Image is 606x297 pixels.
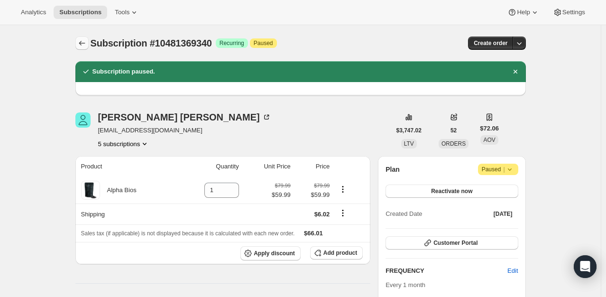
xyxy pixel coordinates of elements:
[91,38,212,48] span: Subscription #10481369340
[431,187,472,195] span: Reactivate now
[220,39,244,47] span: Recurring
[75,204,178,224] th: Shipping
[323,249,357,257] span: Add product
[480,124,499,133] span: $72.06
[92,67,155,76] h2: Subscription paused.
[275,183,291,188] small: $79.99
[483,137,495,143] span: AOV
[507,266,518,276] span: Edit
[240,246,301,260] button: Apply discount
[391,124,427,137] button: $3,747.02
[386,165,400,174] h2: Plan
[509,65,522,78] button: Dismiss notification
[75,112,91,128] span: Carrie Weaver
[59,9,101,16] span: Subscriptions
[386,236,518,250] button: Customer Portal
[335,208,350,218] button: Shipping actions
[433,239,477,247] span: Customer Portal
[100,186,137,195] div: Alpha Bios
[304,230,323,237] span: $66.01
[386,209,422,219] span: Created Date
[242,156,294,177] th: Unit Price
[562,9,585,16] span: Settings
[272,190,291,200] span: $59.99
[314,211,330,218] span: $6.02
[314,183,330,188] small: $79.99
[474,39,507,47] span: Create order
[445,124,462,137] button: 52
[335,184,350,195] button: Product actions
[404,140,414,147] span: LTV
[503,166,505,173] span: |
[310,246,363,260] button: Add product
[494,210,513,218] span: [DATE]
[468,37,513,50] button: Create order
[254,39,273,47] span: Paused
[98,139,150,148] button: Product actions
[21,9,46,16] span: Analytics
[386,266,507,276] h2: FREQUENCY
[482,165,514,174] span: Paused
[98,112,271,122] div: [PERSON_NAME] [PERSON_NAME]
[574,255,597,278] div: Open Intercom Messenger
[294,156,333,177] th: Price
[81,230,295,237] span: Sales tax (if applicable) is not displayed because it is calculated with each new order.
[15,6,52,19] button: Analytics
[75,37,89,50] button: Subscriptions
[502,6,545,19] button: Help
[109,6,145,19] button: Tools
[450,127,457,134] span: 52
[98,126,271,135] span: [EMAIL_ADDRESS][DOMAIN_NAME]
[517,9,530,16] span: Help
[386,185,518,198] button: Reactivate now
[54,6,107,19] button: Subscriptions
[396,127,422,134] span: $3,747.02
[441,140,466,147] span: ORDERS
[177,156,242,177] th: Quantity
[296,190,330,200] span: $59.99
[502,263,523,278] button: Edit
[254,250,295,257] span: Apply discount
[488,207,518,221] button: [DATE]
[115,9,129,16] span: Tools
[75,156,178,177] th: Product
[386,281,425,288] span: Every 1 month
[547,6,591,19] button: Settings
